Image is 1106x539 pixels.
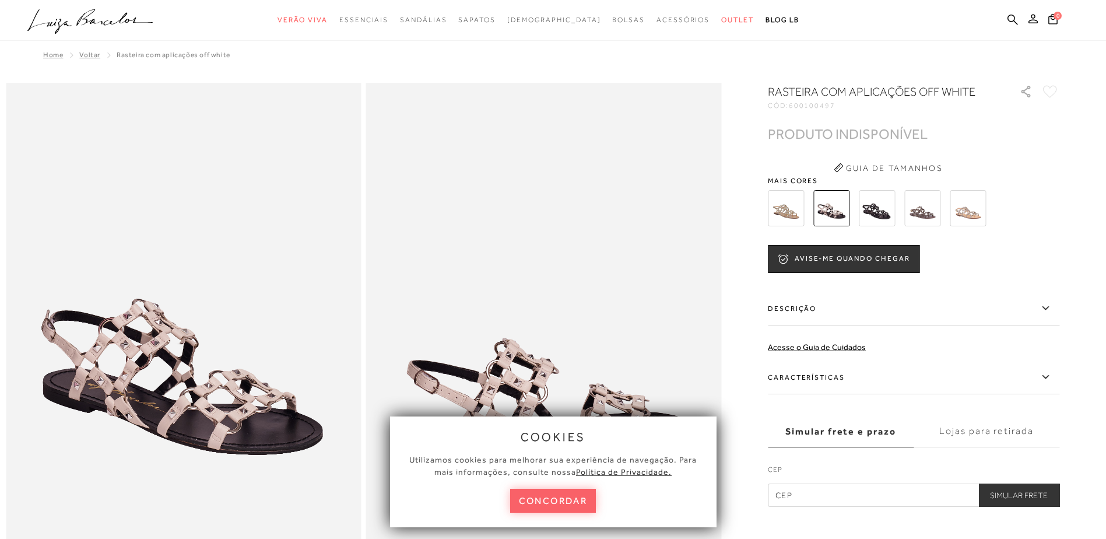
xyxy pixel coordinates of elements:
img: RASTEIRA COM APLICAÇÕES DOURADO [768,190,804,226]
input: CEP [768,484,1059,507]
label: Descrição [768,292,1059,325]
a: Política de Privacidade. [576,467,672,477]
a: Home [43,51,63,59]
label: CEP [768,464,1059,481]
label: Características [768,360,1059,394]
label: Simular frete e prazo [768,416,914,447]
span: Sapatos [458,16,495,24]
img: SANDÁLIA RASTEIRA GEOMÉTRICA METALIZADA CHUMBO COM TACHAS [950,190,986,226]
img: SANDÁLIA RASTEIRA GEOMÉTRICA EM COURO CAFÉ COM TACHAS [904,190,940,226]
a: noSubCategoriesText [612,9,645,31]
a: noSubCategoriesText [458,9,495,31]
button: 0 [1045,13,1061,29]
button: Guia de Tamanhos [830,159,946,177]
label: Lojas para retirada [914,416,1059,447]
button: AVISE-ME QUANDO CHEGAR [768,245,919,273]
img: RASTEIRA COM APLICAÇÕES PRETO [859,190,895,226]
div: CÓD: [768,102,1001,109]
a: Acesse o Guia de Cuidados [768,342,866,352]
button: concordar [510,489,596,513]
span: 600100497 [789,101,835,110]
span: Mais cores [768,177,1059,184]
a: noSubCategoriesText [507,9,601,31]
h1: RASTEIRA COM APLICAÇÕES OFF WHITE [768,83,986,100]
span: RASTEIRA COM APLICAÇÕES OFF WHITE [117,51,230,59]
button: Simular Frete [978,484,1059,507]
a: noSubCategoriesText [656,9,710,31]
span: BLOG LB [766,16,799,24]
span: 0 [1054,12,1062,20]
span: Bolsas [612,16,645,24]
a: noSubCategoriesText [278,9,328,31]
a: noSubCategoriesText [400,9,447,31]
span: Utilizamos cookies para melhorar sua experiência de navegação. Para mais informações, consulte nossa [409,455,697,477]
a: noSubCategoriesText [721,9,754,31]
div: PRODUTO INDISPONÍVEL [768,128,928,140]
a: Voltar [79,51,100,59]
a: noSubCategoriesText [339,9,388,31]
span: Acessórios [656,16,710,24]
span: Sandálias [400,16,447,24]
img: RASTEIRA COM APLICAÇÕES OFF WHITE [813,190,849,226]
span: Essenciais [339,16,388,24]
span: Outlet [721,16,754,24]
span: cookies [521,430,586,443]
span: [DEMOGRAPHIC_DATA] [507,16,601,24]
span: Verão Viva [278,16,328,24]
a: BLOG LB [766,9,799,31]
